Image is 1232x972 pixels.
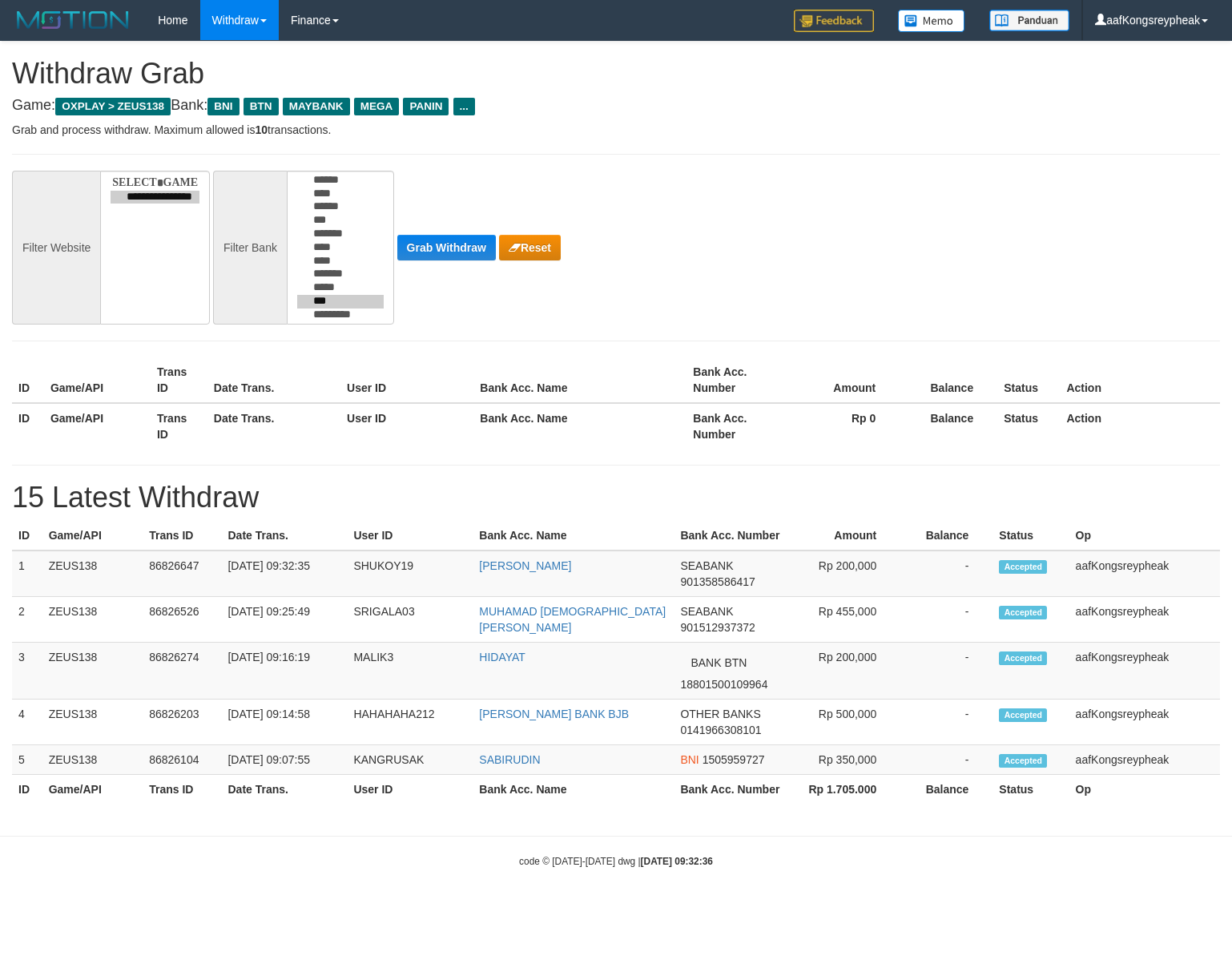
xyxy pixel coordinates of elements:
th: Status [992,775,1069,805]
td: [DATE] 09:14:58 [221,700,347,745]
th: Op [1069,775,1220,805]
th: Status [997,403,1060,449]
td: 4 [12,700,42,745]
th: Status [992,521,1069,551]
span: 18801500109964 [680,678,767,691]
a: MUHAMAD [DEMOGRAPHIC_DATA][PERSON_NAME] [479,605,666,634]
td: Rp 455,000 [799,597,900,643]
th: Trans ID [151,357,207,403]
th: Date Trans. [221,775,347,805]
td: 86826647 [143,551,221,597]
td: SRIGALA03 [347,597,473,643]
a: [PERSON_NAME] BANK BJB [479,708,629,720]
img: Button%20Memo.svg [898,10,965,32]
td: 86826274 [143,643,221,700]
td: aafKongsreypheak [1069,745,1220,775]
th: Bank Acc. Name [473,775,674,805]
td: 86826203 [143,700,221,745]
th: User ID [347,775,473,805]
img: panduan.png [989,10,1069,31]
img: Feedback.jpg [794,10,874,32]
th: Trans ID [143,775,221,805]
td: Rp 200,000 [799,551,900,597]
span: Accepted [999,754,1047,768]
span: OTHER BANKS [680,708,760,720]
th: Op [1069,521,1220,551]
td: ZEUS138 [42,551,143,597]
span: BNI [207,98,239,115]
span: ... [453,98,475,115]
td: Rp 500,000 [799,700,900,745]
th: Game/API [44,403,151,449]
th: User ID [347,521,473,551]
td: KANGRUSAK [347,745,473,775]
th: Trans ID [151,403,207,449]
a: HIDAYAT [479,651,525,663]
td: 2 [12,597,42,643]
h1: 15 Latest Withdraw [12,482,1220,514]
th: Amount [793,357,900,403]
td: aafKongsreypheak [1069,551,1220,597]
td: 86826104 [143,745,221,775]
span: BTN [244,98,279,115]
th: ID [12,357,44,403]
td: aafKongsreypheak [1069,597,1220,643]
div: Filter Website [12,171,100,325]
th: Status [997,357,1060,403]
td: ZEUS138 [42,745,143,775]
td: aafKongsreypheak [1069,700,1220,745]
td: SHUKOY19 [347,551,473,597]
strong: [DATE] 09:32:36 [641,856,713,867]
th: Bank Acc. Number [674,775,799,805]
th: Game/API [42,775,143,805]
td: - [900,700,992,745]
div: Filter Bank [213,171,287,325]
td: HAHAHAHA212 [347,700,473,745]
td: [DATE] 09:25:49 [221,597,347,643]
td: - [900,597,992,643]
th: Rp 0 [793,403,900,449]
span: 901358586417 [680,575,755,588]
th: Bank Acc. Number [674,521,799,551]
td: 3 [12,643,42,700]
span: Accepted [999,708,1047,722]
h1: Withdraw Grab [12,58,1220,90]
th: Date Trans. [207,357,340,403]
small: code © [DATE]-[DATE] dwg | [519,856,713,867]
span: Accepted [999,606,1047,619]
span: 0141966308101 [680,724,761,736]
td: ZEUS138 [42,643,143,700]
a: SABIRUDIN [479,753,540,766]
td: 1 [12,551,42,597]
td: [DATE] 09:16:19 [221,643,347,700]
td: Rp 350,000 [799,745,900,775]
th: ID [12,521,42,551]
td: Rp 200,000 [799,643,900,700]
td: - [900,551,992,597]
th: Game/API [44,357,151,403]
a: [PERSON_NAME] [479,559,571,572]
span: Accepted [999,560,1047,574]
th: Date Trans. [221,521,347,551]
th: User ID [340,403,473,449]
span: MAYBANK [283,98,350,115]
th: ID [12,403,44,449]
th: Action [1060,357,1220,403]
img: MOTION_logo.png [12,8,134,32]
span: OXPLAY > ZEUS138 [55,98,171,115]
h4: Game: Bank: [12,98,1220,114]
span: 901512937372 [680,621,755,634]
td: [DATE] 09:07:55 [221,745,347,775]
td: - [900,745,992,775]
span: BANK BTN [680,649,757,676]
td: ZEUS138 [42,700,143,745]
th: Rp 1.705.000 [799,775,900,805]
td: [DATE] 09:32:35 [221,551,347,597]
td: aafKongsreypheak [1069,643,1220,700]
p: Grab and process withdraw. Maximum allowed is transactions. [12,122,1220,138]
td: - [900,643,992,700]
th: Action [1060,403,1220,449]
th: Balance [900,403,997,449]
span: Accepted [999,651,1047,665]
span: PANIN [403,98,449,115]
